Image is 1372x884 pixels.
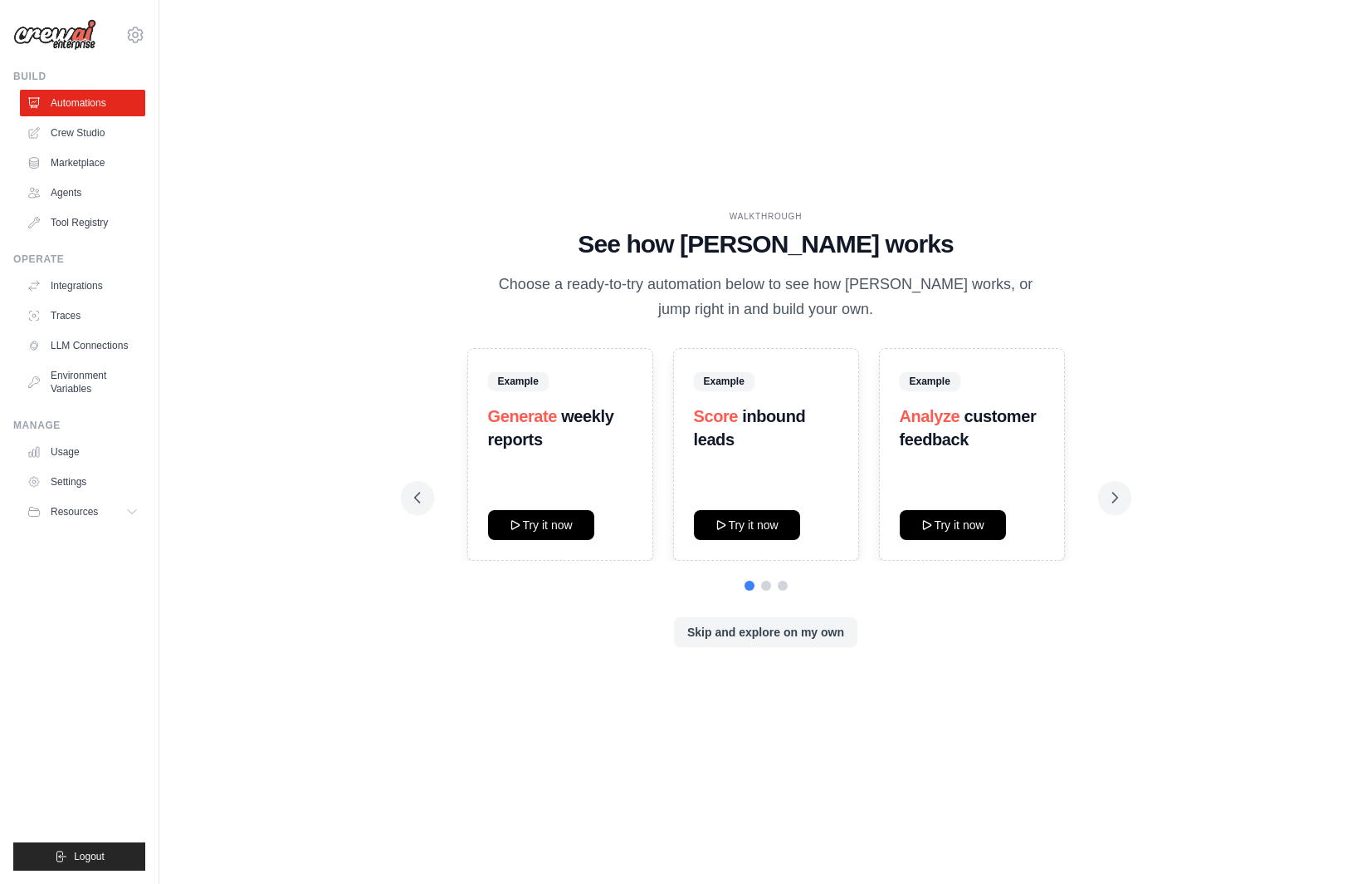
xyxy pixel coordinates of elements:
[20,302,145,329] a: Traces
[900,407,1037,449] strong: customer feedback
[414,210,1118,223] div: WALKTHROUGH
[13,419,145,432] div: Manage
[488,510,594,540] button: Try it now
[74,850,105,863] span: Logout
[20,150,145,176] a: Marketplace
[694,372,754,390] span: Example
[13,70,145,83] div: Build
[694,407,806,449] strong: inbound leads
[488,407,558,425] span: Generate
[488,372,549,390] span: Example
[20,273,145,299] a: Integrations
[13,842,145,871] button: Logout
[20,332,145,359] a: LLM Connections
[488,407,614,449] strong: weekly reports
[900,407,960,425] span: Analyze
[487,273,1045,322] p: Choose a ready-to-try automation below to see how [PERSON_NAME] works, or jump right in and build...
[20,362,145,402] a: Environment Variables
[900,372,960,390] span: Example
[20,498,145,525] button: Resources
[20,120,145,146] a: Crew Studio
[13,253,145,266] div: Operate
[414,229,1118,259] h1: See how [PERSON_NAME] works
[20,90,145,116] a: Automations
[20,469,145,495] a: Settings
[20,209,145,236] a: Tool Registry
[51,505,98,518] span: Resources
[900,510,1006,540] button: Try it now
[20,179,145,206] a: Agents
[20,439,145,465] a: Usage
[694,510,800,540] button: Try it now
[674,617,857,647] button: Skip and explore on my own
[13,19,96,51] img: Logo
[694,407,739,425] span: Score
